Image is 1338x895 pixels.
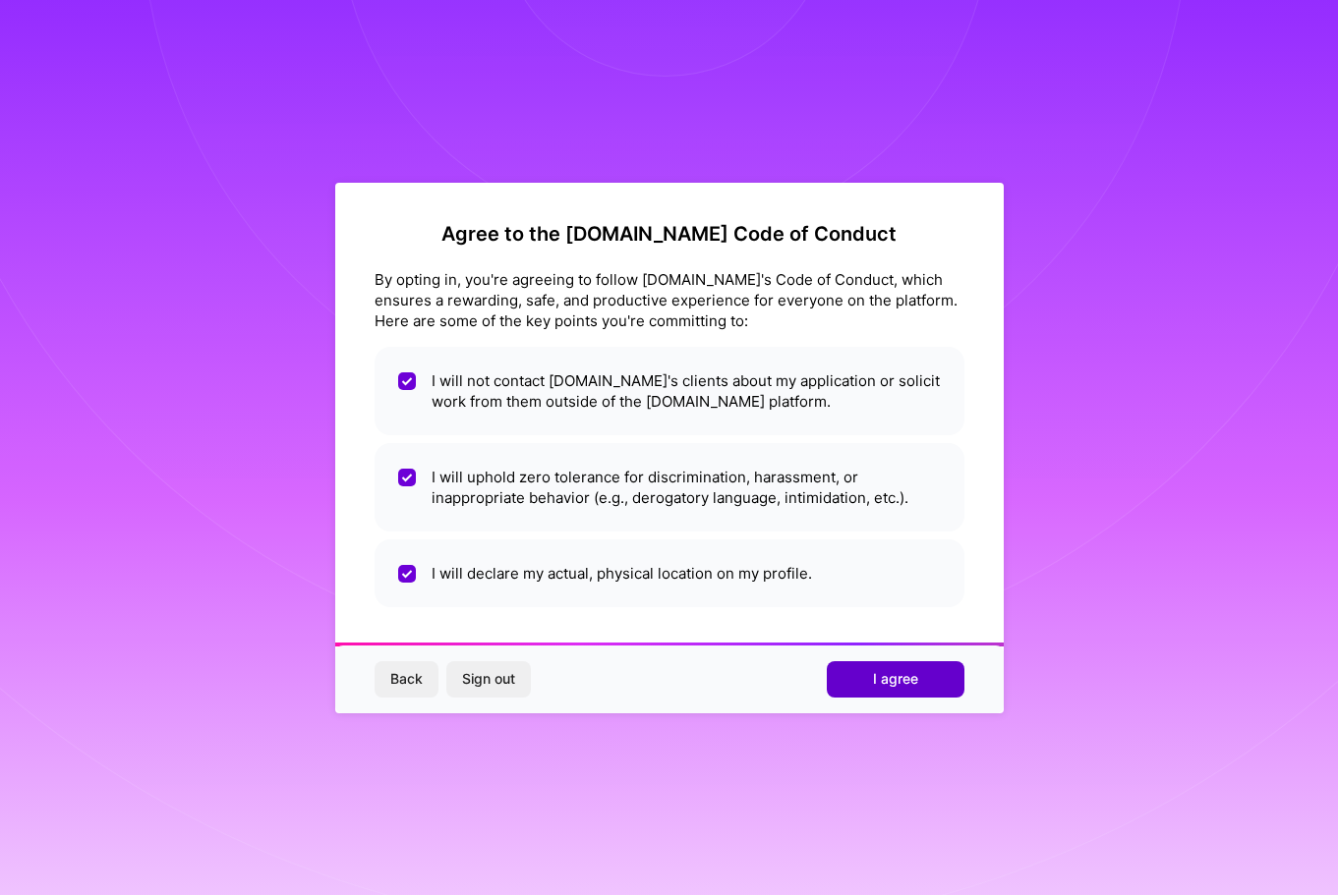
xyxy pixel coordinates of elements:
button: Sign out [446,661,531,697]
li: I will not contact [DOMAIN_NAME]'s clients about my application or solicit work from them outside... [375,347,964,435]
li: I will uphold zero tolerance for discrimination, harassment, or inappropriate behavior (e.g., der... [375,443,964,531]
span: I agree [873,669,918,689]
h2: Agree to the [DOMAIN_NAME] Code of Conduct [375,222,964,246]
span: Back [390,669,423,689]
span: Sign out [462,669,515,689]
button: I agree [827,661,964,697]
button: Back [375,661,438,697]
li: I will declare my actual, physical location on my profile. [375,539,964,607]
div: By opting in, you're agreeing to follow [DOMAIN_NAME]'s Code of Conduct, which ensures a rewardin... [375,269,964,331]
